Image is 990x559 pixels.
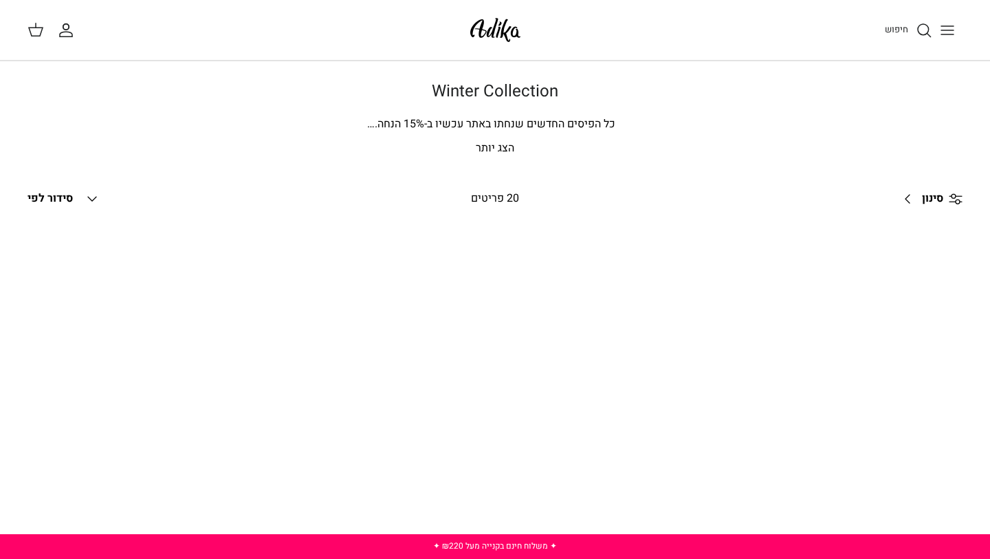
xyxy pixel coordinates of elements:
[27,140,962,158] p: הצג יותר
[404,116,416,132] span: 15
[27,190,73,207] span: סידור לפי
[885,22,932,39] a: חיפוש
[894,182,962,215] a: סינון
[922,190,943,208] span: סינון
[367,116,424,132] span: % הנחה.
[433,540,557,552] a: ✦ משלוח חינם בקנייה מעל ₪220 ✦
[27,82,962,102] h1: Winter Collection
[885,23,908,36] span: חיפוש
[932,15,962,45] button: Toggle menu
[382,190,608,208] div: 20 פריטים
[424,116,615,132] span: כל הפיסים החדשים שנחתו באתר עכשיו ב-
[58,22,80,39] a: החשבון שלי
[466,14,525,46] img: Adika IL
[27,184,100,214] button: סידור לפי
